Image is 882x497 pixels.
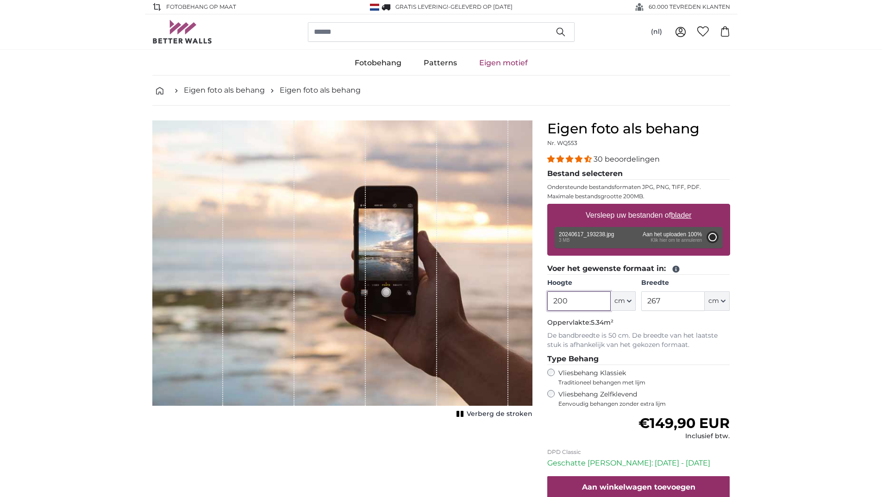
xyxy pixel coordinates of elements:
[614,296,625,306] span: cm
[547,318,730,327] p: Oppervlakte:
[547,168,730,180] legend: Bestand selecteren
[468,51,539,75] a: Eigen motief
[395,3,448,10] span: GRATIS levering!
[594,155,660,164] span: 30 beoordelingen
[708,296,719,306] span: cm
[467,409,532,419] span: Verberg de stroken
[649,3,730,11] span: 60.000 TEVREDEN KLANTEN
[184,85,265,96] a: Eigen foto als behang
[641,278,730,288] label: Breedte
[448,3,513,10] span: -
[547,353,730,365] legend: Type Behang
[370,4,379,11] img: Nederland
[344,51,413,75] a: Fotobehang
[547,278,636,288] label: Hoogte
[558,369,713,386] label: Vliesbehang Klassiek
[152,20,213,44] img: Betterwalls
[558,390,730,408] label: Vliesbehang Zelfklevend
[547,120,730,137] h1: Eigen foto als behang
[591,318,613,327] span: 5.34m²
[638,415,730,432] span: €149,90 EUR
[152,75,730,106] nav: breadcrumbs
[558,379,713,386] span: Traditioneel behangen met lijm
[638,432,730,441] div: Inclusief btw.
[547,331,730,350] p: De bandbreedte is 50 cm. De breedte van het laatste stuk is afhankelijk van het gekozen formaat.
[547,155,594,164] span: 4.33 stars
[547,263,730,275] legend: Voer het gewenste formaat in:
[152,120,532,421] div: 1 of 1
[547,139,577,146] span: Nr. WQ553
[611,291,636,311] button: cm
[705,291,730,311] button: cm
[547,193,730,200] p: Maximale bestandsgrootte 200MB.
[671,211,691,219] u: blader
[582,483,695,491] span: Aan winkelwagen toevoegen
[558,400,730,408] span: Eenvoudig behangen zonder extra lijm
[547,183,730,191] p: Ondersteunde bestandsformaten JPG, PNG, TIFF, PDF.
[547,458,730,469] p: Geschatte [PERSON_NAME]: [DATE] - [DATE]
[644,24,669,40] button: (nl)
[280,85,361,96] a: Eigen foto als behang
[582,206,695,225] label: Versleep uw bestanden of
[166,3,236,11] span: FOTOBEHANG OP MAAT
[413,51,468,75] a: Patterns
[454,408,532,421] button: Verberg de stroken
[450,3,513,10] span: Geleverd op [DATE]
[547,448,730,456] p: DPD Classic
